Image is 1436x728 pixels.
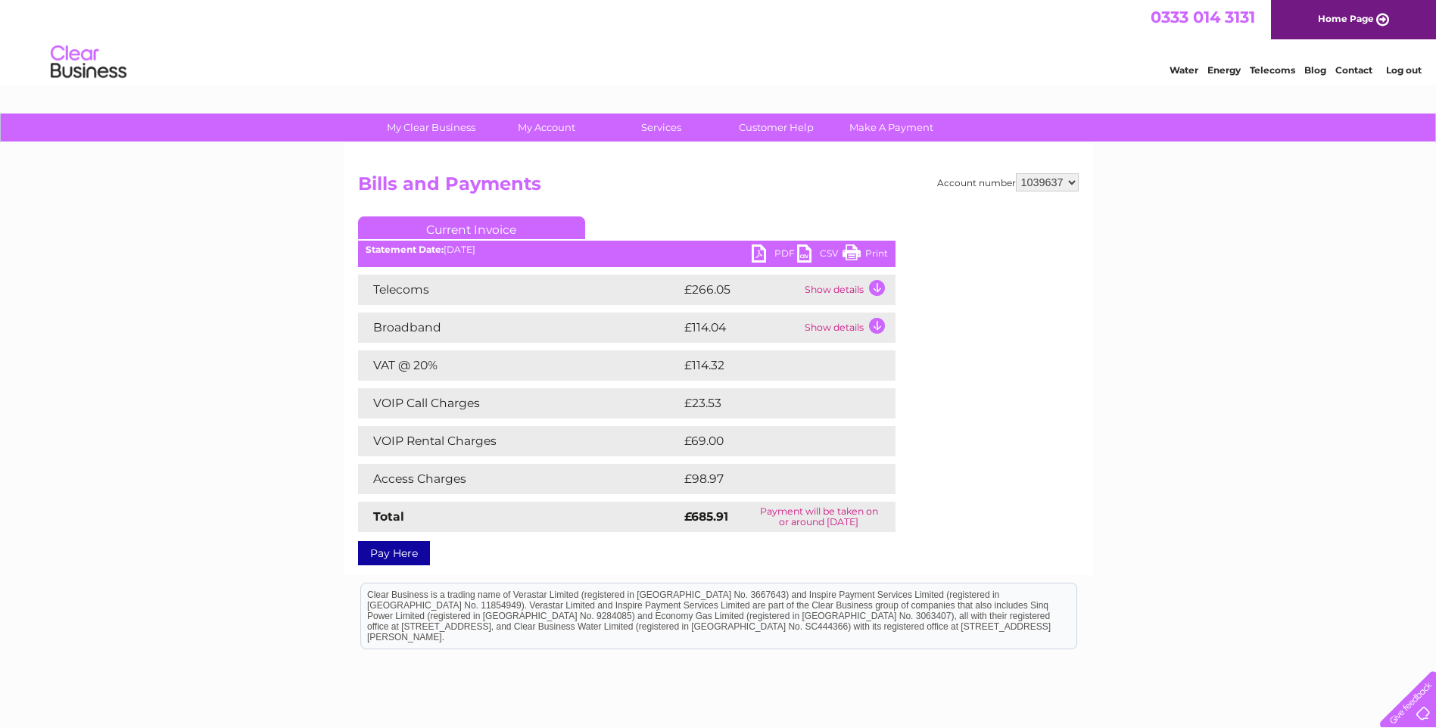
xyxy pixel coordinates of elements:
a: 0333 014 3131 [1151,8,1255,26]
td: Broadband [358,313,681,343]
td: Show details [801,275,896,305]
a: Services [599,114,724,142]
td: £266.05 [681,275,801,305]
a: Log out [1386,64,1422,76]
a: Print [843,244,888,266]
td: VOIP Rental Charges [358,426,681,456]
td: VAT @ 20% [358,350,681,381]
a: Customer Help [714,114,839,142]
td: Telecoms [358,275,681,305]
td: £69.00 [681,426,866,456]
a: Energy [1207,64,1241,76]
a: Pay Here [358,541,430,565]
td: £114.32 [681,350,866,381]
a: Blog [1304,64,1326,76]
a: Telecoms [1250,64,1295,76]
td: £98.97 [681,464,866,494]
h2: Bills and Payments [358,173,1079,202]
a: Current Invoice [358,216,585,239]
img: logo.png [50,39,127,86]
strong: Total [373,509,404,524]
td: Show details [801,313,896,343]
a: My Account [484,114,609,142]
a: Water [1170,64,1198,76]
td: Payment will be taken on or around [DATE] [743,502,895,532]
a: My Clear Business [369,114,494,142]
div: [DATE] [358,244,896,255]
b: Statement Date: [366,244,444,255]
td: VOIP Call Charges [358,388,681,418]
a: PDF [752,244,797,266]
a: Contact [1335,64,1372,76]
strong: £685.91 [684,509,728,524]
a: Make A Payment [829,114,954,142]
td: Access Charges [358,464,681,494]
a: CSV [797,244,843,266]
td: £114.04 [681,313,801,343]
td: £23.53 [681,388,864,418]
div: Clear Business is a trading name of Verastar Limited (registered in [GEOGRAPHIC_DATA] No. 3667643... [361,8,1076,73]
div: Account number [937,173,1079,191]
